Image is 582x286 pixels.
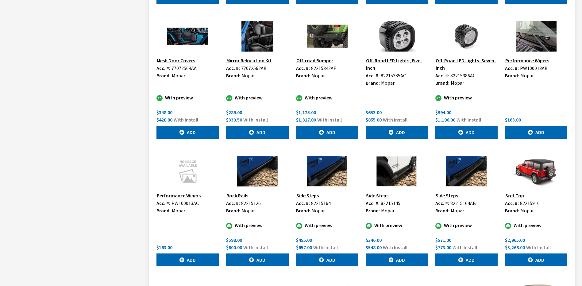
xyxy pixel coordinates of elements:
[520,200,540,206] span: 82215916
[156,244,172,250] span: $163.00
[505,156,567,187] img: Image for Soft Top
[366,72,380,79] label: Acc. #:
[366,199,380,207] label: Acc. #:
[156,191,201,199] button: Performance Wipers
[435,237,451,243] span: $571.00
[226,94,288,101] div: With preview
[366,191,389,199] button: Side Steps
[311,200,331,206] span: 82215164
[381,72,406,79] span: 82215385AC
[296,72,310,79] label: Brand:
[435,222,498,229] div: With preview
[241,72,255,79] span: Mopar
[435,21,498,52] img: Image for Off-Road LED Lights, Seven-inch
[505,56,549,64] button: Performance Wipers
[520,65,548,71] span: PW100013AB
[311,207,325,214] span: Mopar
[226,207,240,214] label: Brand:
[435,56,498,72] button: Off-Road LED Lights, Seven-inch
[156,126,219,139] button: Add
[505,199,519,207] label: Acc. #:
[241,65,267,71] span: 77072562AB
[505,191,524,199] button: Soft Top
[296,244,312,250] span: $657.00
[156,56,195,64] button: Mesh Door Covers
[435,117,455,123] span: $1,196.00
[226,72,240,79] label: Brand:
[296,56,333,64] button: Off-road Bumper
[381,200,400,206] span: 82215145
[156,253,219,266] button: Add
[520,207,534,214] span: Mopar
[226,109,242,115] span: $289.00
[505,244,525,250] span: $3,268.00
[226,21,288,52] img: Image for Mirror Relocation Kit
[450,72,476,79] span: 82215386AC
[435,207,449,214] label: Brand:
[366,126,428,139] button: Add
[366,237,382,243] span: $346.00
[505,21,567,52] img: Image for Performance Wipers
[243,117,268,123] span: With Install
[435,244,451,250] span: $773.00
[172,207,185,214] span: Mopar
[241,200,261,206] span: 82215126
[226,237,242,243] span: $598.00
[156,156,219,187] img: Image for Performance Wipers
[435,126,498,139] button: Add
[226,191,249,199] button: Rock Rails
[435,253,498,266] button: Add
[296,156,358,187] img: Image for Side Steps
[174,117,198,123] span: With Install
[366,79,380,87] label: Brand:
[520,72,534,79] span: Mopar
[226,126,288,139] button: Add
[243,244,268,250] span: With Install
[383,117,407,123] span: With Install
[366,117,382,123] span: $855.00
[505,253,567,266] button: Add
[457,117,481,123] span: With Install
[526,244,551,250] span: With Install
[296,64,310,72] label: Acc. #:
[296,126,358,139] button: Add
[226,222,288,229] div: With preview
[296,191,319,199] button: Side Steps
[156,21,219,52] img: Image for Mesh Door Covers
[505,207,519,214] label: Brand:
[296,253,358,266] button: Add
[317,117,342,123] span: With Install
[435,156,498,187] img: Image for Side Steps
[451,80,464,86] span: Mopar
[156,94,219,101] div: With preview
[450,200,476,206] span: 82215164AB
[505,117,521,123] span: $163.00
[156,199,170,207] label: Acc. #:
[366,222,428,229] div: With preview
[366,21,428,52] img: Image for Off-Road LED Lights, Five-inch
[311,65,336,71] span: 82215342AE
[296,237,312,243] span: $455.00
[241,207,255,214] span: Mopar
[311,72,325,79] span: Mopar
[226,253,288,266] button: Add
[296,199,310,207] label: Acc. #:
[172,72,185,79] span: Mopar
[435,199,449,207] label: Acc. #:
[381,80,395,86] span: Mopar
[383,244,407,250] span: With Install
[435,191,458,199] button: Side Steps
[505,72,519,79] label: Brand:
[156,72,171,79] label: Brand:
[156,64,170,72] label: Acc. #:
[313,244,338,250] span: With Install
[366,56,428,72] button: Off-Road LED Lights, Five-inch
[435,79,449,87] label: Brand:
[296,109,316,115] span: $1,125.00
[505,237,525,243] span: $2,965.00
[226,156,288,187] img: Image for Rock Rails
[226,244,242,250] span: $800.00
[156,207,171,214] label: Brand:
[505,222,567,229] div: With preview
[296,222,358,229] div: With preview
